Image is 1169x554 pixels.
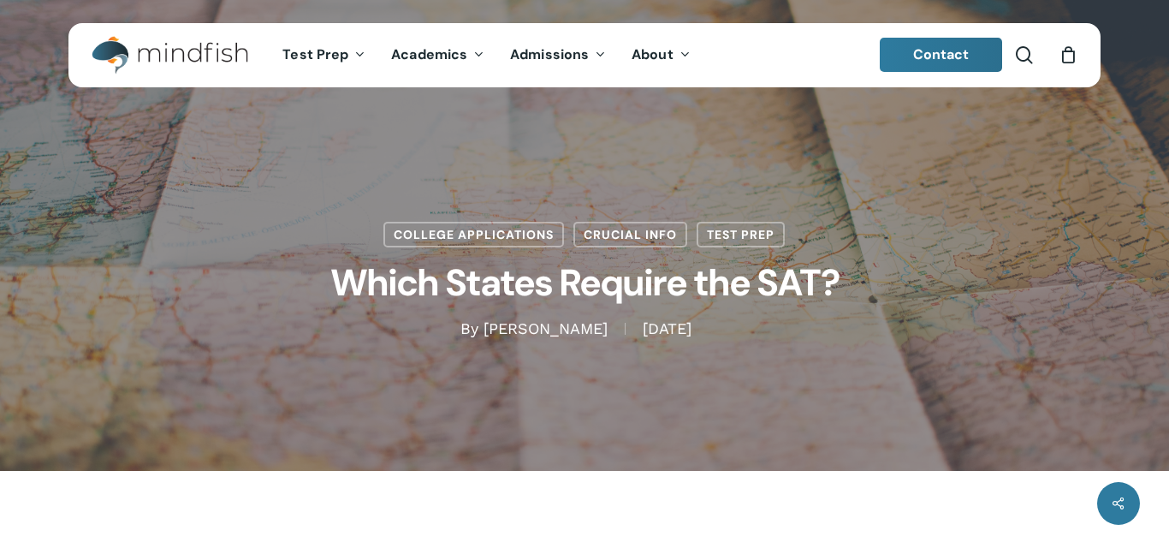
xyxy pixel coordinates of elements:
[484,319,608,337] a: [PERSON_NAME]
[282,45,348,63] span: Test Prep
[632,45,674,63] span: About
[378,48,497,63] a: Academics
[913,45,970,63] span: Contact
[880,38,1003,72] a: Contact
[270,23,703,87] nav: Main Menu
[460,323,478,335] span: By
[697,222,785,247] a: Test Prep
[68,23,1101,87] header: Main Menu
[625,323,709,335] span: [DATE]
[270,48,378,63] a: Test Prep
[573,222,687,247] a: Crucial Info
[383,222,564,247] a: College Applications
[497,48,619,63] a: Admissions
[619,48,703,63] a: About
[510,45,589,63] span: Admissions
[1059,45,1077,64] a: Cart
[391,45,467,63] span: Academics
[157,247,1012,319] h1: Which States Require the SAT?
